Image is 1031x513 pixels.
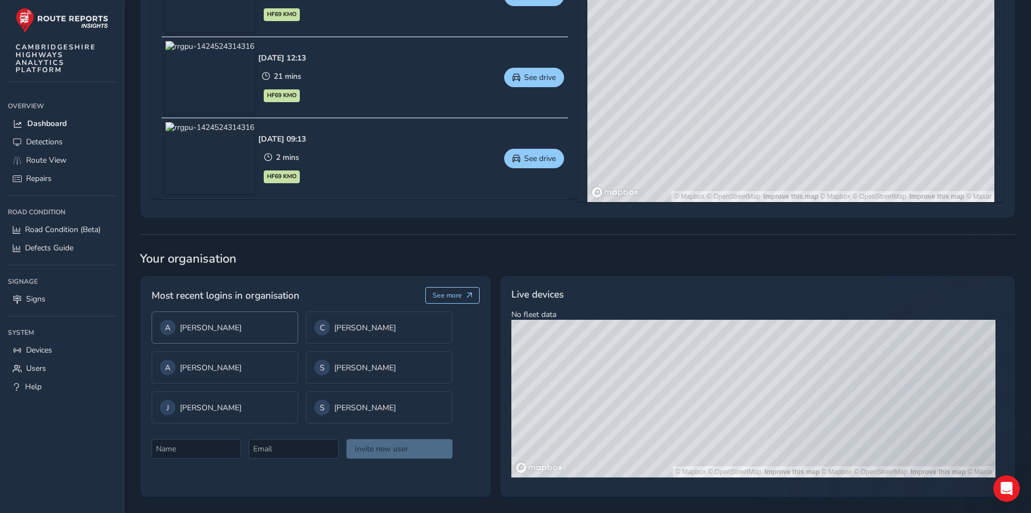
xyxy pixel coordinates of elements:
[152,439,241,459] input: Name
[8,151,116,169] a: Route View
[26,345,52,355] span: Devices
[165,41,254,113] img: rrgpu-1424524314316
[16,43,96,74] span: CAMBRIDGESHIRE HIGHWAYS ANALYTICS PLATFORM
[267,10,296,19] span: HF69 KMO
[167,403,169,413] span: J
[8,341,116,359] a: Devices
[8,378,116,396] a: Help
[267,91,296,100] span: HF69 KMO
[25,224,100,235] span: Road Condition (Beta)
[26,137,63,147] span: Detections
[160,360,290,375] div: [PERSON_NAME]
[432,291,462,300] span: See more
[8,239,116,257] a: Defects Guide
[165,122,254,194] img: rrgpu-1424524314316
[165,323,170,333] span: A
[26,294,46,304] span: Signs
[8,220,116,239] a: Road Condition (Beta)
[8,98,116,114] div: Overview
[8,114,116,133] a: Dashboard
[314,360,444,375] div: [PERSON_NAME]
[140,250,1015,267] span: Your organisation
[8,204,116,220] div: Road Condition
[8,324,116,341] div: System
[16,8,108,33] img: rr logo
[320,323,325,333] span: C
[511,287,564,301] span: Live devices
[160,400,290,415] div: [PERSON_NAME]
[8,169,116,188] a: Repairs
[320,363,325,373] span: S
[258,134,306,144] div: [DATE] 09:13
[276,152,299,163] span: 2 mins
[249,439,338,459] input: Email
[8,359,116,378] a: Users
[504,149,564,168] button: See drive
[152,288,299,303] span: Most recent logins in organisation
[524,153,556,164] span: See drive
[8,133,116,151] a: Detections
[504,68,564,87] button: See drive
[26,173,52,184] span: Repairs
[993,475,1020,502] iframe: Intercom live chat
[267,172,296,181] span: HF69 KMO
[27,118,67,129] span: Dashboard
[500,275,1015,497] div: No fleet data
[26,155,67,165] span: Route View
[160,320,290,335] div: [PERSON_NAME]
[25,381,42,392] span: Help
[524,72,556,83] span: See drive
[26,363,46,374] span: Users
[258,53,306,63] div: [DATE] 12:13
[320,403,325,413] span: S
[25,243,73,253] span: Defects Guide
[8,273,116,290] div: Signage
[274,71,301,82] span: 21 mins
[8,290,116,308] a: Signs
[314,320,444,335] div: [PERSON_NAME]
[314,400,444,415] div: [PERSON_NAME]
[165,363,170,373] span: A
[425,287,480,304] button: See more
